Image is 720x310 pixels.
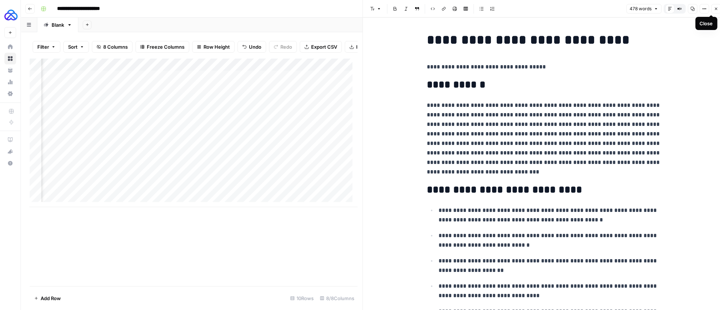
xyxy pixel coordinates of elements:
[147,43,184,51] span: Freeze Columns
[5,146,16,157] div: What's new?
[41,295,61,302] span: Add Row
[356,43,383,51] span: Import CSV
[280,43,292,51] span: Redo
[4,64,16,76] a: Your Data
[103,43,128,51] span: 8 Columns
[4,146,16,157] button: What's new?
[4,134,16,146] a: AirOps Academy
[68,43,78,51] span: Sort
[4,88,16,100] a: Settings
[192,41,235,53] button: Row Height
[345,41,387,53] button: Import CSV
[700,20,713,27] div: Close
[4,157,16,169] button: Help + Support
[630,5,652,12] span: 478 words
[311,43,337,51] span: Export CSV
[204,43,230,51] span: Row Height
[287,292,317,304] div: 10 Rows
[249,43,261,51] span: Undo
[238,41,266,53] button: Undo
[4,41,16,53] a: Home
[63,41,89,53] button: Sort
[37,18,78,32] a: Blank
[4,6,16,24] button: Workspace: AUQ
[135,41,189,53] button: Freeze Columns
[30,292,65,304] button: Add Row
[300,41,342,53] button: Export CSV
[33,41,60,53] button: Filter
[626,4,661,14] button: 478 words
[269,41,297,53] button: Redo
[4,76,16,88] a: Usage
[92,41,133,53] button: 8 Columns
[37,43,49,51] span: Filter
[4,53,16,64] a: Browse
[317,292,358,304] div: 8/8 Columns
[4,8,18,22] img: AUQ Logo
[52,21,64,29] div: Blank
